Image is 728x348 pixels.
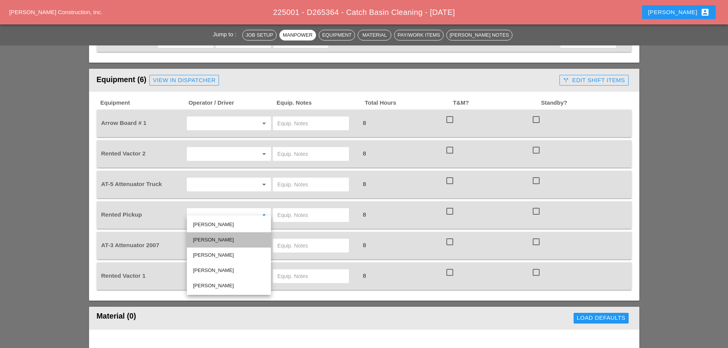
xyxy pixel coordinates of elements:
span: Rented Vactor 2 [101,150,146,157]
span: AT-5 Attenuator Truck [101,181,162,187]
div: Material [361,31,388,39]
div: [PERSON_NAME] [193,281,265,290]
i: account_box [700,8,710,17]
div: Job Setup [246,31,273,39]
span: Rented Pickup [101,211,142,218]
button: Load Defaults [574,313,628,324]
button: [PERSON_NAME] [642,5,716,19]
button: Job Setup [242,30,277,40]
span: 8 [360,150,369,157]
button: Pay/Work Items [394,30,443,40]
span: Total Hours [364,99,452,107]
span: T&M? [452,99,540,107]
i: arrow_drop_down [259,180,269,189]
div: Edit Shift Items [563,76,625,85]
span: Equip. Notes [276,99,364,107]
input: Equip. Notes [277,240,344,252]
input: Equip. Notes [277,178,344,191]
div: Equipment (6) [97,73,557,88]
input: Equip. Notes [277,117,344,129]
div: Equipment [322,31,352,39]
span: Operator / Driver [188,99,276,107]
button: Equipment [319,30,355,40]
i: arrow_drop_down [259,119,269,128]
span: 8 [360,181,369,187]
div: [PERSON_NAME] [193,266,265,275]
i: call_split [563,77,569,83]
div: [PERSON_NAME] [648,8,710,17]
span: Arrow Board # 1 [101,120,147,126]
span: 8 [360,242,369,248]
div: [PERSON_NAME] [193,220,265,229]
button: Material [358,30,391,40]
span: AT-3 Attenuator 2007 [101,242,159,248]
button: [PERSON_NAME] Notes [446,30,512,40]
span: Equipment [100,99,188,107]
div: Manpower [283,31,313,39]
span: Jump to : [213,31,240,37]
i: arrow_drop_down [259,210,269,220]
div: [PERSON_NAME] Notes [450,31,509,39]
button: Edit Shift Items [559,75,628,86]
span: 8 [360,120,369,126]
div: Pay/Work Items [397,31,440,39]
span: 8 [360,272,369,279]
input: Equip. Notes [277,270,344,282]
input: Equip. Notes [277,209,344,221]
a: [PERSON_NAME] Construction, Inc. [9,9,102,15]
i: arrow_drop_down [259,149,269,159]
button: Manpower [279,30,316,40]
span: Rented Vactor 1 [101,272,146,279]
div: Load Defaults [577,314,625,322]
div: [PERSON_NAME] [193,251,265,260]
span: Standby? [540,99,629,107]
div: Material (0) [97,311,353,326]
a: View in Dispatcher [149,75,219,86]
div: View in Dispatcher [153,76,216,85]
div: [PERSON_NAME] [193,235,265,244]
span: 8 [360,211,369,218]
span: 225001 - D265364 - Catch Basin Cleaning - [DATE] [273,8,455,16]
input: Equip. Notes [277,148,344,160]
